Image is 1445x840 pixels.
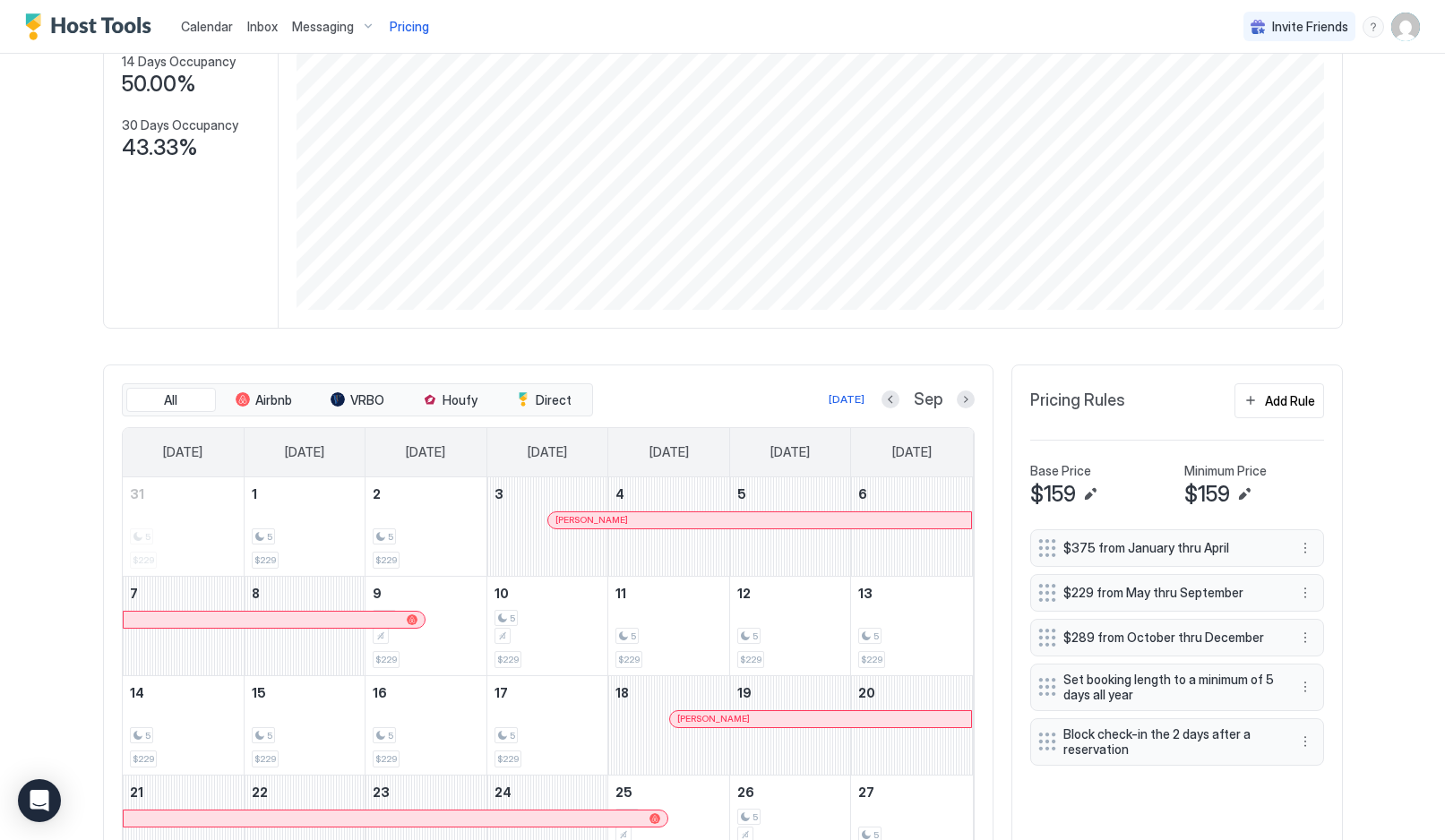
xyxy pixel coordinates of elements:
button: Next month [957,390,975,408]
td: September 14, 2025 [123,675,245,775]
a: September 10, 2025 [487,577,608,610]
a: September 8, 2025 [245,577,366,610]
a: September 5, 2025 [730,477,851,510]
span: $229 from May thru September [1063,585,1277,601]
span: 10 [495,586,509,601]
span: 26 [737,784,754,800]
span: Airbnb [255,392,292,408]
span: $229 [375,554,397,566]
button: More options [1294,627,1316,648]
td: September 3, 2025 [486,477,608,577]
span: [PERSON_NAME] [677,713,750,724]
span: 18 [615,685,629,700]
button: Houfy [406,388,495,413]
div: User profile [1391,13,1420,41]
a: September 3, 2025 [487,477,608,510]
a: Wednesday [510,428,585,476]
div: [PERSON_NAME] [677,713,965,724]
td: September 15, 2025 [244,675,366,775]
span: [DATE] [163,444,202,460]
span: 43.33% [122,134,198,161]
a: September 18, 2025 [608,676,729,709]
span: $159 [1030,481,1076,508]
div: menu [1363,16,1384,38]
span: 5 [753,811,758,823]
span: $229 [133,753,154,765]
span: 1 [252,486,257,501]
span: 5 [267,730,272,741]
span: $229 [375,753,397,765]
span: 16 [373,685,387,700]
span: 5 [631,630,636,642]
span: $229 [497,654,519,665]
td: September 11, 2025 [608,576,730,675]
td: September 5, 2025 [729,477,851,577]
span: 17 [495,685,508,700]
span: Direct [536,392,572,408]
a: September 15, 2025 [245,676,366,709]
span: $375 from January thru April [1063,540,1277,556]
td: September 20, 2025 [851,675,973,775]
span: 5 [388,531,393,543]
span: [DATE] [528,444,567,460]
span: 3 [495,486,503,501]
a: September 22, 2025 [245,776,366,809]
a: Tuesday [388,428,463,476]
div: [DATE] [829,391,864,407]
span: Sep [914,390,942,410]
div: Host Tools Logo [25,13,159,40]
div: Open Intercom Messenger [18,779,61,822]
a: Monday [267,428,342,476]
a: September 2, 2025 [366,477,486,510]
a: September 19, 2025 [730,676,851,709]
a: September 1, 2025 [245,477,366,510]
span: 19 [737,685,752,700]
button: Add Rule [1234,383,1324,418]
span: [DATE] [649,444,689,460]
a: Calendar [181,17,233,36]
span: 11 [615,586,626,601]
td: September 7, 2025 [123,576,245,675]
button: More options [1294,731,1316,752]
a: September 25, 2025 [608,776,729,809]
a: Thursday [632,428,707,476]
td: September 6, 2025 [851,477,973,577]
span: [PERSON_NAME] [555,514,628,526]
span: Block check-in the 2 days after a reservation [1063,726,1277,758]
button: Edit [1234,484,1255,505]
span: 9 [373,586,382,601]
span: 23 [373,784,390,800]
td: September 10, 2025 [486,576,608,675]
div: menu [1294,537,1316,559]
span: 8 [252,586,260,601]
div: [PERSON_NAME] [555,514,964,526]
td: September 12, 2025 [729,576,851,675]
td: September 1, 2025 [244,477,366,577]
button: More options [1294,676,1316,698]
span: 30 Days Occupancy [122,117,238,133]
td: September 8, 2025 [244,576,366,675]
a: September 4, 2025 [608,477,729,510]
td: August 31, 2025 [123,477,245,577]
td: September 2, 2025 [366,477,487,577]
span: Invite Friends [1272,19,1348,35]
div: menu [1294,676,1316,698]
div: menu [1294,582,1316,604]
button: Direct [499,388,589,413]
button: More options [1294,582,1316,604]
button: All [126,388,216,413]
button: Previous month [882,390,899,408]
span: 4 [615,486,624,501]
span: 24 [495,784,512,800]
span: VRBO [350,392,384,408]
td: September 9, 2025 [366,576,487,675]
span: 5 [737,486,746,501]
span: 13 [858,586,873,601]
a: September 23, 2025 [366,776,486,809]
span: 5 [267,531,272,543]
a: September 27, 2025 [851,776,972,809]
span: 14 [130,685,144,700]
button: More options [1294,537,1316,559]
span: 25 [615,784,632,800]
button: Airbnb [219,388,309,413]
